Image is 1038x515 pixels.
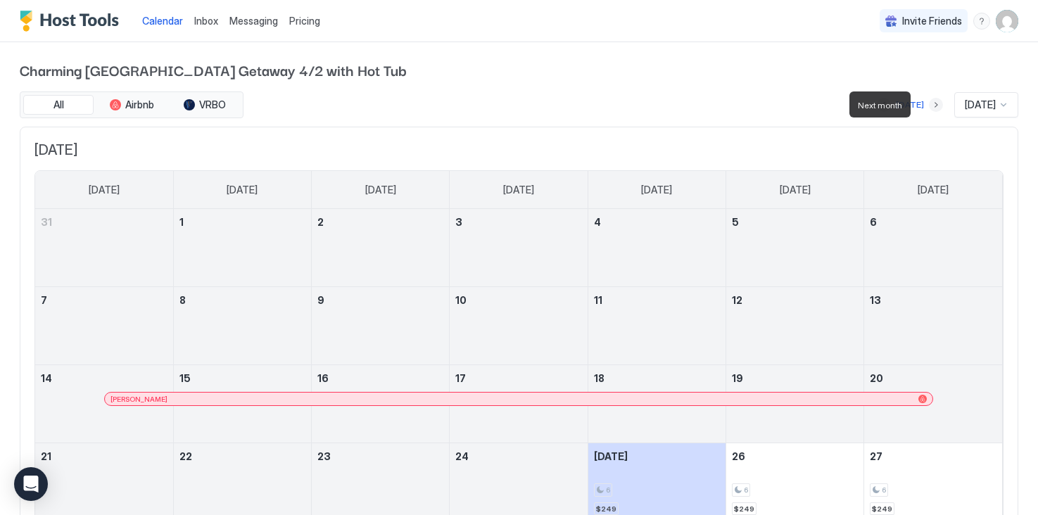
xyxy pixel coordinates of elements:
span: 1 [179,216,184,228]
td: September 1, 2025 [173,209,311,287]
div: tab-group [20,91,243,118]
a: Calendar [142,13,183,28]
span: $249 [596,504,616,514]
td: September 8, 2025 [173,287,311,365]
span: 21 [41,450,51,462]
span: 9 [317,294,324,306]
a: September 4, 2025 [588,209,726,235]
a: September 18, 2025 [588,365,726,391]
span: 10 [455,294,467,306]
span: 17 [455,372,466,384]
span: 14 [41,372,52,384]
a: September 17, 2025 [450,365,587,391]
span: [DATE] [918,184,949,196]
span: [DATE] [780,184,811,196]
span: 4 [594,216,601,228]
span: 24 [455,450,469,462]
div: Open Intercom Messenger [14,467,48,501]
span: 12 [732,294,742,306]
td: September 11, 2025 [588,287,726,365]
a: September 6, 2025 [864,209,1002,235]
td: September 18, 2025 [588,365,726,443]
span: 7 [41,294,47,306]
a: September 24, 2025 [450,443,587,469]
a: September 25, 2025 [588,443,726,469]
td: August 31, 2025 [35,209,173,287]
td: September 3, 2025 [450,209,588,287]
a: August 31, 2025 [35,209,173,235]
a: September 5, 2025 [726,209,863,235]
button: All [23,95,94,115]
a: Thursday [627,171,686,209]
span: 22 [179,450,192,462]
span: [DATE] [641,184,672,196]
td: September 13, 2025 [864,287,1002,365]
a: Wednesday [489,171,548,209]
a: September 7, 2025 [35,287,173,313]
td: September 5, 2025 [726,209,863,287]
span: 5 [732,216,739,228]
a: Host Tools Logo [20,11,125,32]
span: 23 [317,450,331,462]
span: 8 [179,294,186,306]
span: 6 [882,485,886,495]
span: [DATE] [227,184,258,196]
td: September 17, 2025 [450,365,588,443]
a: September 2, 2025 [312,209,449,235]
span: Charming [GEOGRAPHIC_DATA] Getaway 4/2 with Hot Tub [20,59,1018,80]
a: September 12, 2025 [726,287,863,313]
span: [DATE] [965,98,996,111]
td: September 19, 2025 [726,365,863,443]
a: September 3, 2025 [450,209,587,235]
span: 18 [594,372,605,384]
a: Monday [213,171,272,209]
span: VRBO [199,98,226,111]
span: 20 [870,372,883,384]
a: September 16, 2025 [312,365,449,391]
span: [DATE] [34,141,1004,159]
span: Airbnb [125,98,154,111]
span: 26 [732,450,745,462]
a: Friday [766,171,825,209]
a: September 8, 2025 [174,287,311,313]
button: Airbnb [96,95,167,115]
a: Inbox [194,13,218,28]
span: 16 [317,372,329,384]
span: Next month [858,100,902,110]
a: September 23, 2025 [312,443,449,469]
span: [PERSON_NAME] [110,395,167,404]
span: [DATE] [365,184,396,196]
a: September 1, 2025 [174,209,311,235]
span: $249 [872,504,892,514]
span: 3 [455,216,462,228]
div: User profile [996,10,1018,32]
a: Messaging [229,13,278,28]
span: 13 [870,294,881,306]
a: September 9, 2025 [312,287,449,313]
a: September 22, 2025 [174,443,311,469]
td: September 7, 2025 [35,287,173,365]
a: September 19, 2025 [726,365,863,391]
td: September 15, 2025 [173,365,311,443]
span: 6 [870,216,877,228]
td: September 20, 2025 [864,365,1002,443]
span: [DATE] [594,450,628,462]
span: 6 [606,485,610,495]
span: 15 [179,372,191,384]
span: All [53,98,64,111]
a: September 15, 2025 [174,365,311,391]
td: September 12, 2025 [726,287,863,365]
div: menu [973,13,990,30]
a: September 20, 2025 [864,365,1002,391]
span: 31 [41,216,52,228]
a: Tuesday [351,171,410,209]
a: Saturday [904,171,963,209]
button: VRBO [170,95,240,115]
td: September 10, 2025 [450,287,588,365]
span: Invite Friends [902,15,962,27]
td: September 14, 2025 [35,365,173,443]
span: 27 [870,450,882,462]
span: 11 [594,294,602,306]
span: [DATE] [503,184,534,196]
